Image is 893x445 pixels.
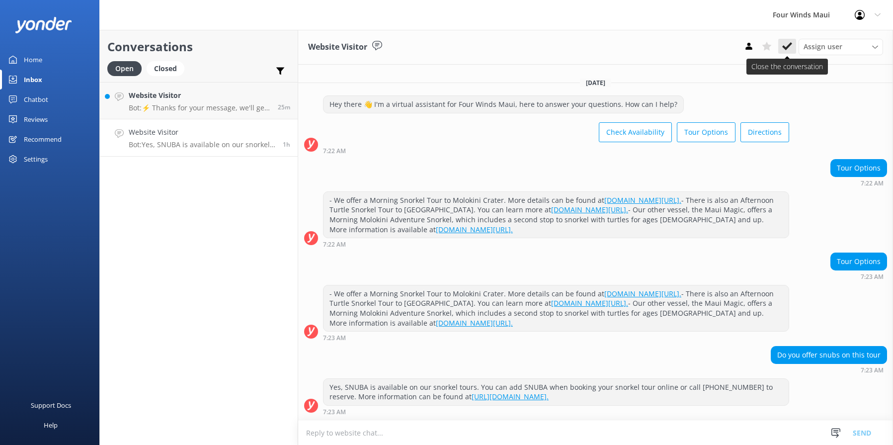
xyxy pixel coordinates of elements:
[323,335,346,341] strong: 7:23 AM
[129,90,270,101] h4: Website Visitor
[830,179,887,186] div: Sep 19 2025 07:22am (UTC -10:00) Pacific/Honolulu
[323,241,789,248] div: Sep 19 2025 07:22am (UTC -10:00) Pacific/Honolulu
[551,298,628,308] a: [DOMAIN_NAME][URL].
[107,61,142,76] div: Open
[24,149,48,169] div: Settings
[323,408,789,415] div: Sep 19 2025 07:23am (UTC -10:00) Pacific/Honolulu
[324,285,789,331] div: - We offer a Morning Snorkel Tour to Molokini Crater. More details can be found at - There is als...
[677,122,735,142] button: Tour Options
[436,318,513,328] a: [DOMAIN_NAME][URL].
[740,122,789,142] button: Directions
[323,147,789,154] div: Sep 19 2025 07:22am (UTC -10:00) Pacific/Honolulu
[580,79,611,87] span: [DATE]
[771,347,887,363] div: Do you offer snubs on this tour
[799,39,883,55] div: Assign User
[15,17,72,33] img: yonder-white-logo.png
[24,129,62,149] div: Recommend
[324,379,789,405] div: Yes, SNUBA is available on our snorkel tours. You can add SNUBA when booking your snorkel tour on...
[24,70,42,89] div: Inbox
[771,366,887,373] div: Sep 19 2025 07:23am (UTC -10:00) Pacific/Honolulu
[107,63,147,74] a: Open
[551,205,628,214] a: [DOMAIN_NAME][URL].
[24,50,42,70] div: Home
[31,395,71,415] div: Support Docs
[129,103,270,112] p: Bot: ⚡ Thanks for your message, we'll get back to you as soon as we can. Feel free to also call a...
[323,334,789,341] div: Sep 19 2025 07:23am (UTC -10:00) Pacific/Honolulu
[599,122,672,142] button: Check Availability
[44,415,58,435] div: Help
[861,180,884,186] strong: 7:22 AM
[861,274,884,280] strong: 7:23 AM
[830,273,887,280] div: Sep 19 2025 07:23am (UTC -10:00) Pacific/Honolulu
[147,61,184,76] div: Closed
[100,119,298,157] a: Website VisitorBot:Yes, SNUBA is available on our snorkel tours. You can add SNUBA when booking y...
[283,140,290,149] span: Sep 19 2025 07:23am (UTC -10:00) Pacific/Honolulu
[308,41,367,54] h3: Website Visitor
[129,140,275,149] p: Bot: Yes, SNUBA is available on our snorkel tours. You can add SNUBA when booking your snorkel to...
[323,148,346,154] strong: 7:22 AM
[472,392,549,401] a: [URL][DOMAIN_NAME].
[831,253,887,270] div: Tour Options
[147,63,189,74] a: Closed
[24,109,48,129] div: Reviews
[100,82,298,119] a: Website VisitorBot:⚡ Thanks for your message, we'll get back to you as soon as we can. Feel free ...
[278,103,290,111] span: Sep 19 2025 08:52am (UTC -10:00) Pacific/Honolulu
[324,192,789,238] div: - We offer a Morning Snorkel Tour to Molokini Crater. More details can be found at - There is als...
[604,289,681,298] a: [DOMAIN_NAME][URL].
[129,127,275,138] h4: Website Visitor
[861,367,884,373] strong: 7:23 AM
[436,225,513,234] a: [DOMAIN_NAME][URL].
[324,96,683,113] div: Hey there 👋 I'm a virtual assistant for Four Winds Maui, here to answer your questions. How can I...
[24,89,48,109] div: Chatbot
[804,41,842,52] span: Assign user
[107,37,290,56] h2: Conversations
[831,160,887,177] div: Tour Options
[323,242,346,248] strong: 7:22 AM
[604,195,681,205] a: [DOMAIN_NAME][URL].
[323,409,346,415] strong: 7:23 AM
